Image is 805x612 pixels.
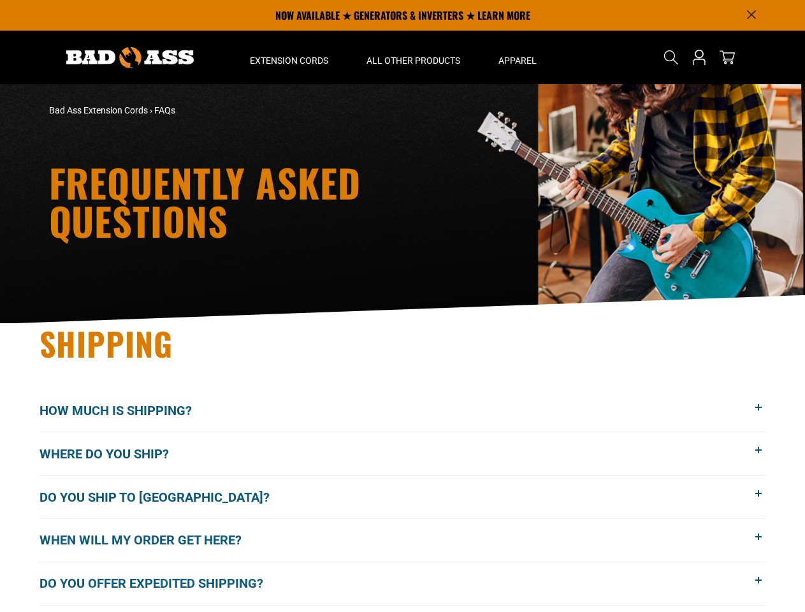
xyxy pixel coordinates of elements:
[231,31,347,84] summary: Extension Cords
[40,476,766,518] button: Do you ship to [GEOGRAPHIC_DATA]?
[49,163,514,240] h1: Frequently Asked Questions
[40,319,173,367] span: Shipping
[40,444,188,463] span: Where do you ship?
[366,55,460,66] span: All Other Products
[66,47,194,68] img: Bad Ass Extension Cords
[250,55,328,66] span: Extension Cords
[40,432,766,475] button: Where do you ship?
[154,105,175,115] span: FAQs
[498,55,537,66] span: Apparel
[479,31,556,84] summary: Apparel
[40,562,766,605] button: Do you offer expedited shipping?
[49,104,514,117] nav: breadcrumbs
[40,390,766,432] button: How much is shipping?
[40,401,211,420] span: How much is shipping?
[40,574,282,593] span: Do you offer expedited shipping?
[49,105,148,115] a: Bad Ass Extension Cords
[40,530,261,550] span: When will my order get here?
[661,47,681,68] summary: Search
[150,105,152,115] span: ›
[347,31,479,84] summary: All Other Products
[40,519,766,562] button: When will my order get here?
[40,488,289,507] span: Do you ship to [GEOGRAPHIC_DATA]?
